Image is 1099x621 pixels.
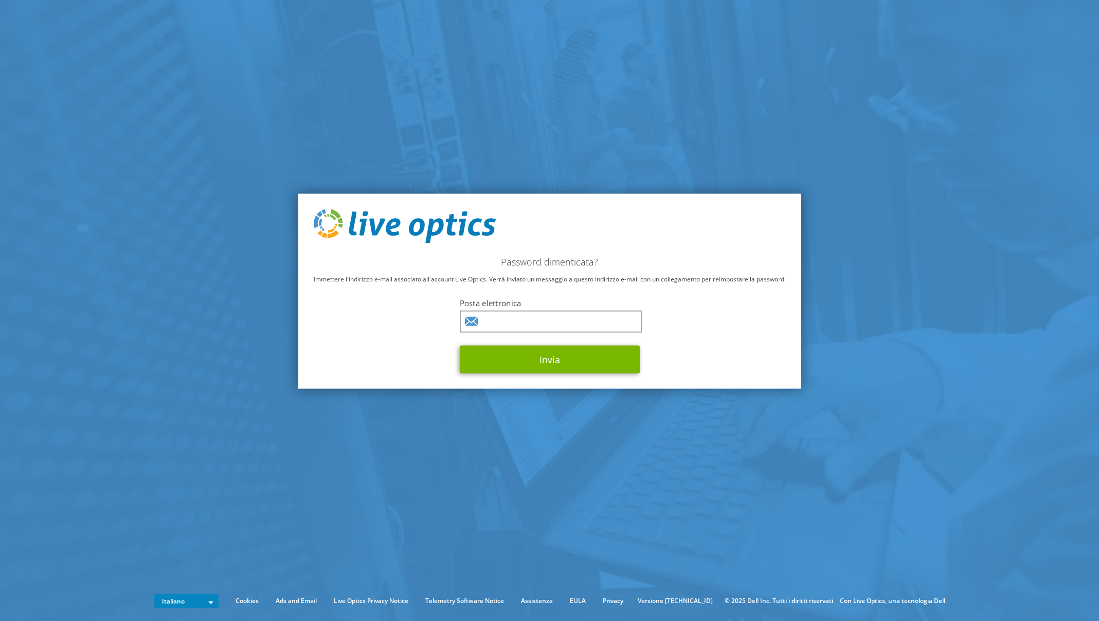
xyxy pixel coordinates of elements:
li: © 2025 Dell Inc. Tutti i diritti riservati [719,595,838,607]
button: Invia [460,345,640,373]
a: Cookies [228,595,266,607]
li: Versione [TECHNICAL_ID] [633,595,718,607]
a: Privacy [595,595,631,607]
a: Live Optics Privacy Notice [326,595,416,607]
img: live_optics_svg.svg [314,209,496,243]
p: Immettere l'indirizzo e-mail associato all'account Live Optics. Verrà inviato un messaggio a ques... [314,273,786,285]
h2: Password dimenticata? [314,256,786,267]
li: Con Live Optics, una tecnologia Dell [840,595,945,607]
a: Telemetry Software Notice [418,595,512,607]
label: Posta elettronica [460,297,640,308]
a: EULA [562,595,593,607]
a: Ads and Email [268,595,325,607]
a: Assistenza [513,595,561,607]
